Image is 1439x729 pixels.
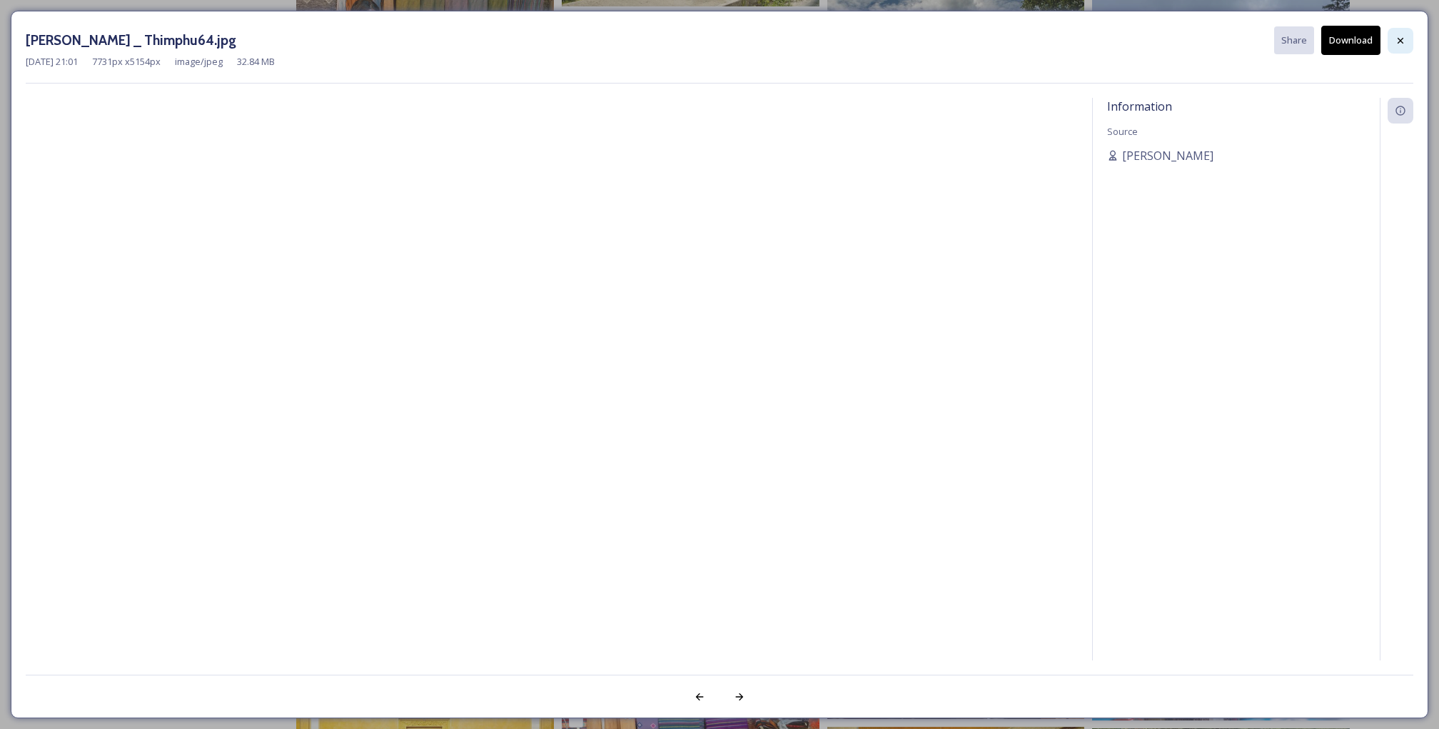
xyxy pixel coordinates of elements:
button: Download [1321,26,1380,55]
h3: [PERSON_NAME] _ Thimphu64.jpg [26,30,236,51]
span: [PERSON_NAME] [1122,147,1213,164]
img: Marcus%20Westberg%20_%20Thimphu64.jpg [26,98,1078,698]
span: Information [1107,99,1172,114]
button: Share [1274,26,1314,54]
span: [DATE] 21:01 [26,55,78,69]
span: image/jpeg [175,55,223,69]
span: 32.84 MB [237,55,275,69]
span: Source [1107,125,1138,138]
span: 7731 px x 5154 px [92,55,161,69]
